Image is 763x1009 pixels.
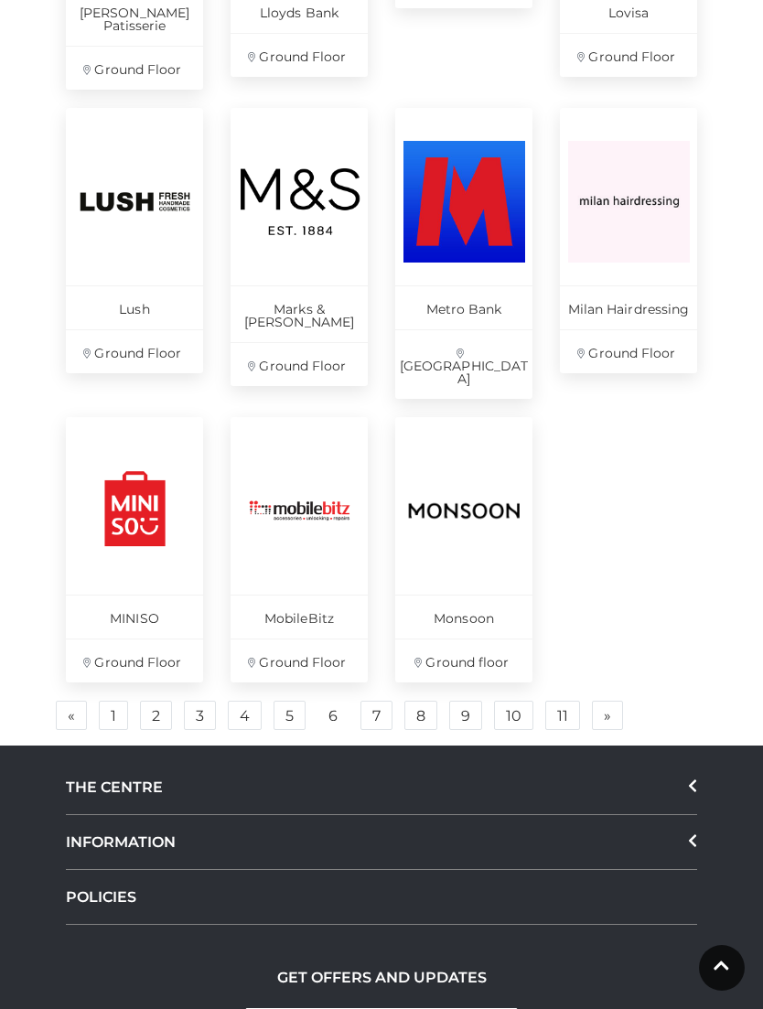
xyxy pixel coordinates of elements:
a: Monsoon Ground floor [395,417,532,682]
p: Marks & [PERSON_NAME] [231,285,368,342]
p: Ground Floor [231,342,368,386]
a: MobileBitz Ground Floor [231,417,368,682]
a: Marks & [PERSON_NAME] Ground Floor [231,108,368,386]
a: 1 [99,701,128,730]
p: [GEOGRAPHIC_DATA] [395,329,532,399]
a: Metro Bank [GEOGRAPHIC_DATA] [395,108,532,399]
span: « [68,709,75,722]
a: 9 [449,701,482,730]
a: 10 [494,701,533,730]
a: 2 [140,701,172,730]
span: » [604,709,611,722]
a: 7 [360,701,392,730]
p: Ground Floor [231,639,368,682]
a: 3 [184,701,216,730]
a: MINISO Ground Floor [66,417,203,682]
a: Previous [56,701,87,730]
a: 11 [545,701,580,730]
p: MobileBitz [231,595,368,639]
div: THE CENTRE [66,760,697,815]
a: 8 [404,701,437,730]
p: Ground floor [395,639,532,682]
p: Metro Bank [395,285,532,329]
div: INFORMATION [66,815,697,870]
p: Ground Floor [66,639,203,682]
a: 5 [274,701,306,730]
p: Ground Floor [560,33,697,77]
a: Milan Hairdressing Ground Floor [560,108,697,373]
h2: GET OFFERS AND UPDATES [277,969,487,986]
a: 6 [317,702,349,731]
a: Lush Ground Floor [66,108,203,373]
p: Ground Floor [231,33,368,77]
a: 4 [228,701,262,730]
p: MINISO [66,595,203,639]
a: POLICIES [66,870,697,925]
p: Ground Floor [66,46,203,90]
p: Milan Hairdressing [560,285,697,329]
p: Lush [66,285,203,329]
p: Ground Floor [66,329,203,373]
p: Ground Floor [560,329,697,373]
p: Monsoon [395,595,532,639]
a: Next [592,701,623,730]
